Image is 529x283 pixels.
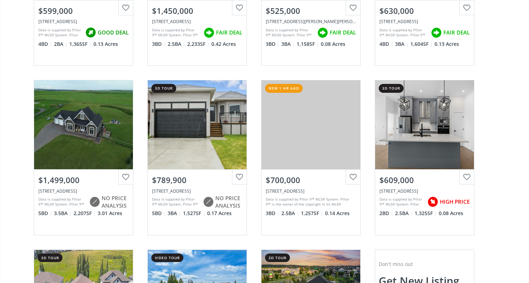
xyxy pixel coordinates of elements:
span: HIGH PRICE [440,198,470,205]
span: 0.17 Acres [207,210,232,217]
span: 1,257 SF [301,210,323,217]
a: 3d tour$609,000[STREET_ADDRESS]Data is supplied by Pillar 9™ MLS® System. Pillar 9™ is the owner ... [368,73,481,242]
span: 4 BD [38,41,52,48]
div: Data is supplied by Pillar 9™ MLS® System. Pillar 9™ is the owner of the copyright in its MLS® Sy... [38,197,86,207]
span: 3.01 Acres [98,210,122,217]
span: 3 BA [395,41,409,48]
div: $525,000 [266,5,356,16]
span: 0.08 Acres [439,210,463,217]
span: 4 BD [379,41,393,48]
span: 3.5 BA [54,210,72,217]
div: Data is supplied by Pillar 9™ MLS® System. Pillar 9™ is the owner of the copyright in its MLS® Sy... [266,197,354,207]
span: 0.13 Acres [93,41,118,48]
div: 72 Ranch Road, Okotoks, AB T1S 2E8 [152,18,242,25]
div: Data is supplied by Pillar 9™ MLS® System. Pillar 9™ is the owner of the copyright in its MLS® Sy... [266,27,314,38]
span: 0.42 Acres [211,41,236,48]
a: new 1 hr ago$700,000[STREET_ADDRESS]Data is supplied by Pillar 9™ MLS® System. Pillar 9™ is the o... [254,73,368,242]
div: $1,450,000 [152,5,242,16]
div: $700,000 [266,175,356,186]
div: Data is supplied by Pillar 9™ MLS® System. Pillar 9™ is the owner of the copyright in its MLS® Sy... [379,27,427,38]
span: 5 BD [38,210,52,217]
span: Don't miss out [379,261,413,267]
span: 1,158 SF [297,41,319,48]
span: NO PRICE ANALYSIS [102,194,129,210]
img: rating icon [87,195,102,209]
span: 2 BA [54,41,68,48]
span: 1,325 SF [415,210,437,217]
div: 701 Cimarron Close, Okotoks, AB T1S 1X3 [266,188,356,194]
img: rating icon [315,26,330,40]
span: 2,233 SF [187,41,210,48]
img: rating icon [426,195,440,209]
span: FAIR DEAL [330,29,356,36]
div: 124 Tucker Circle, Okotoks, AB T1S 2J8 [266,18,356,25]
span: FAIR DEAL [443,29,470,36]
a: $1,499,000[STREET_ADDRESS]Data is supplied by Pillar 9™ MLS® System. Pillar 9™ is the owner of th... [27,73,140,242]
span: 0.08 Acres [321,41,345,48]
span: GOOD DEAL [98,29,129,36]
span: 3 BA [281,41,295,48]
a: 3d tour$789,900[STREET_ADDRESS]Data is supplied by Pillar 9™ MLS® System. Pillar 9™ is the owner ... [140,73,254,242]
img: rating icon [429,26,443,40]
span: NO PRICE ANALYSIS [215,194,242,210]
span: 3 BD [266,41,280,48]
span: 5 BD [152,210,166,217]
div: Data is supplied by Pillar 9™ MLS® System. Pillar 9™ is the owner of the copyright in its MLS® Sy... [38,27,82,38]
div: 19 Wolf Crescent, Okotoks, AB T1S 5V1 [379,188,470,194]
div: $609,000 [379,175,470,186]
span: 1,527 SF [183,210,205,217]
span: 2.5 BA [395,210,413,217]
span: 1,365 SF [69,41,92,48]
div: $1,499,000 [38,175,129,186]
div: 335 Sheep River Place, Okotoks, AB T1S1N7 [152,188,242,194]
div: 66 Cimarron Drive, Okotoks, AB T0L 1T5 [38,18,129,25]
div: $599,000 [38,5,129,16]
span: 3 BD [266,210,280,217]
div: 123 Woodbend Way, Okotoks, AB T1S 1L6 [379,18,470,25]
img: rating icon [83,26,98,40]
img: rating icon [201,195,215,209]
span: 0.13 Acres [434,41,459,48]
div: Data is supplied by Pillar 9™ MLS® System. Pillar 9™ is the owner of the copyright in its MLS® Sy... [379,197,424,207]
span: 3 BA [168,210,181,217]
div: $789,900 [152,175,242,186]
span: 2 BD [379,210,393,217]
div: Data is supplied by Pillar 9™ MLS® System. Pillar 9™ is the owner of the copyright in its MLS® Sy... [152,27,200,38]
span: FAIR DEAL [216,29,242,36]
div: 378054 Tiki Ranch Place West, Okotoks, AB T1S 1A7 [38,188,129,194]
span: 2.5 BA [168,41,185,48]
span: 2,207 SF [74,210,96,217]
span: 1,604 SF [410,41,433,48]
img: rating icon [202,26,216,40]
div: Data is supplied by Pillar 9™ MLS® System. Pillar 9™ is the owner of the copyright in its MLS® Sy... [152,197,199,207]
span: 0.14 Acres [325,210,350,217]
div: $630,000 [379,5,470,16]
span: 3 BD [152,41,166,48]
span: 2.5 BA [281,210,299,217]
